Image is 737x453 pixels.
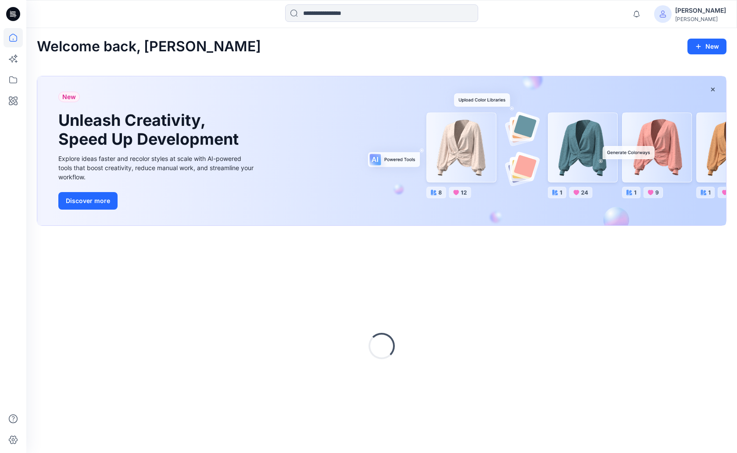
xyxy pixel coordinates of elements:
div: [PERSON_NAME] [675,5,726,16]
button: Discover more [58,192,118,210]
div: Explore ideas faster and recolor styles at scale with AI-powered tools that boost creativity, red... [58,154,256,182]
a: Discover more [58,192,256,210]
span: New [62,92,76,102]
h2: Welcome back, [PERSON_NAME] [37,39,261,55]
svg: avatar [659,11,666,18]
button: New [687,39,726,54]
h1: Unleash Creativity, Speed Up Development [58,111,243,149]
div: [PERSON_NAME] [675,16,726,22]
